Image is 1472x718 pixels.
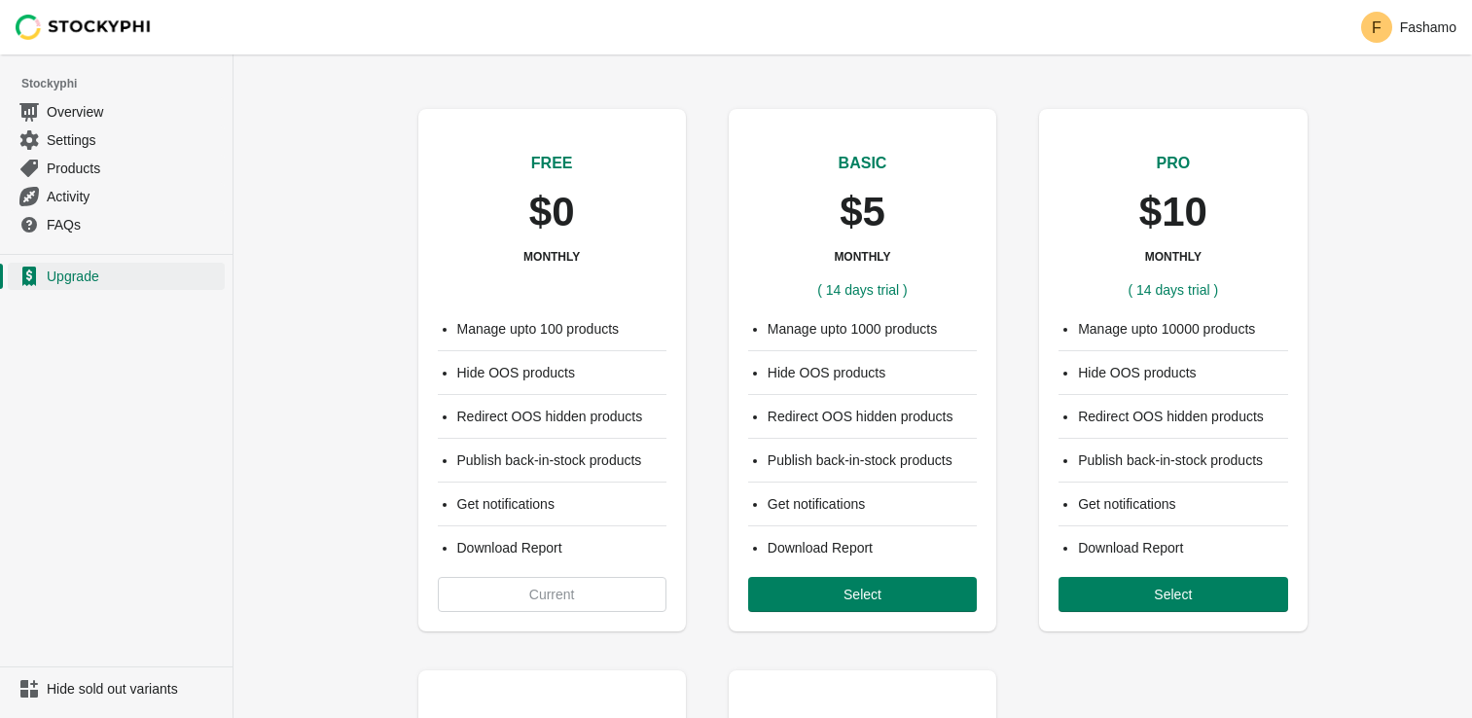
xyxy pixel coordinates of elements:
p: Fashamo [1400,19,1456,35]
span: ( 14 days trial ) [1129,282,1219,298]
h3: MONTHLY [523,249,580,265]
li: Manage upto 100 products [457,319,666,339]
li: Download Report [1078,538,1287,557]
span: Hide sold out variants [47,679,221,699]
li: Get notifications [1078,494,1287,514]
li: Manage upto 1000 products [768,319,977,339]
a: Upgrade [8,263,225,290]
a: Hide sold out variants [8,675,225,702]
li: Redirect OOS hidden products [1078,407,1287,426]
span: Products [47,159,221,178]
h3: MONTHLY [834,249,890,265]
p: $0 [529,191,575,233]
li: Get notifications [457,494,666,514]
li: Manage upto 10000 products [1078,319,1287,339]
li: Download Report [768,538,977,557]
a: Products [8,154,225,182]
a: Overview [8,97,225,126]
li: Hide OOS products [1078,363,1287,382]
li: Hide OOS products [457,363,666,382]
span: FAQs [47,215,221,234]
p: $5 [840,191,885,233]
a: FAQs [8,210,225,238]
li: Publish back-in-stock products [768,450,977,470]
span: BASIC [839,155,887,171]
li: Get notifications [768,494,977,514]
button: Select [748,577,977,612]
span: Overview [47,102,221,122]
li: Redirect OOS hidden products [457,407,666,426]
span: Select [1154,587,1192,602]
p: $10 [1139,191,1207,233]
li: Download Report [457,538,666,557]
span: Stockyphi [21,74,233,93]
a: Settings [8,126,225,154]
span: ( 14 days trial ) [817,282,908,298]
span: Activity [47,187,221,206]
span: Upgrade [47,267,221,286]
span: PRO [1156,155,1190,171]
h3: MONTHLY [1145,249,1202,265]
button: Avatar with initials FFashamo [1353,8,1464,47]
a: Activity [8,182,225,210]
li: Redirect OOS hidden products [768,407,977,426]
img: Stockyphi [16,15,152,40]
span: Select [844,587,881,602]
span: Avatar with initials F [1361,12,1392,43]
span: Settings [47,130,221,150]
span: FREE [531,155,573,171]
text: F [1372,19,1382,36]
li: Publish back-in-stock products [1078,450,1287,470]
button: Select [1059,577,1287,612]
li: Publish back-in-stock products [457,450,666,470]
li: Hide OOS products [768,363,977,382]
